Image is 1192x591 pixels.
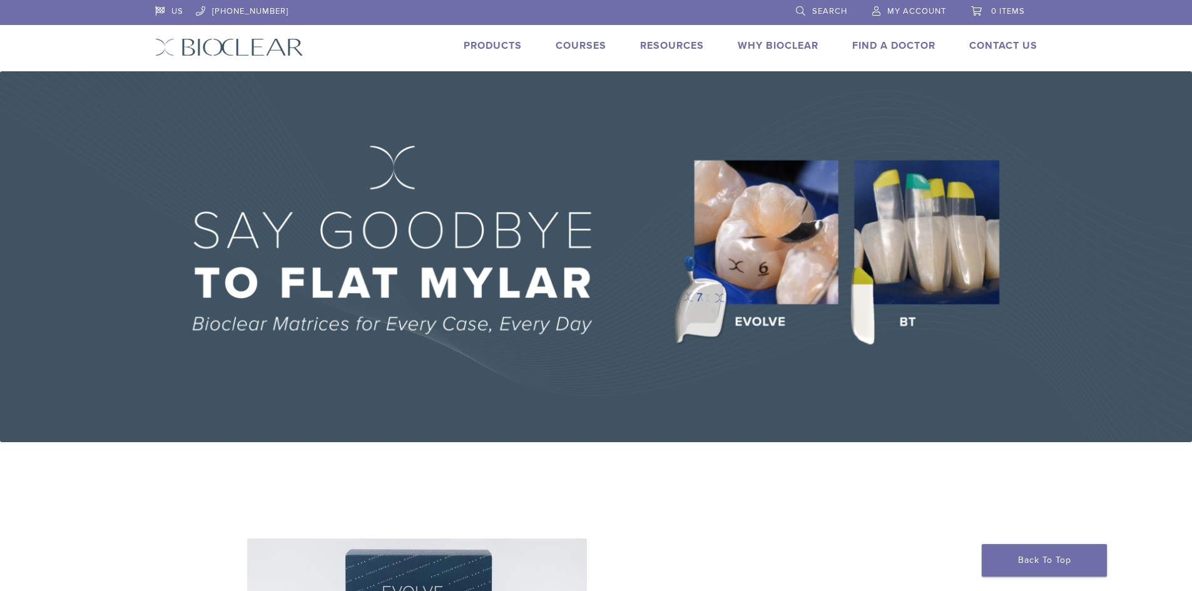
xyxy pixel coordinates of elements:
[887,6,946,16] span: My Account
[812,6,847,16] span: Search
[738,39,818,52] a: Why Bioclear
[991,6,1025,16] span: 0 items
[464,39,522,52] a: Products
[640,39,704,52] a: Resources
[852,39,935,52] a: Find A Doctor
[155,38,303,56] img: Bioclear
[982,544,1107,577] a: Back To Top
[556,39,606,52] a: Courses
[969,39,1037,52] a: Contact Us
